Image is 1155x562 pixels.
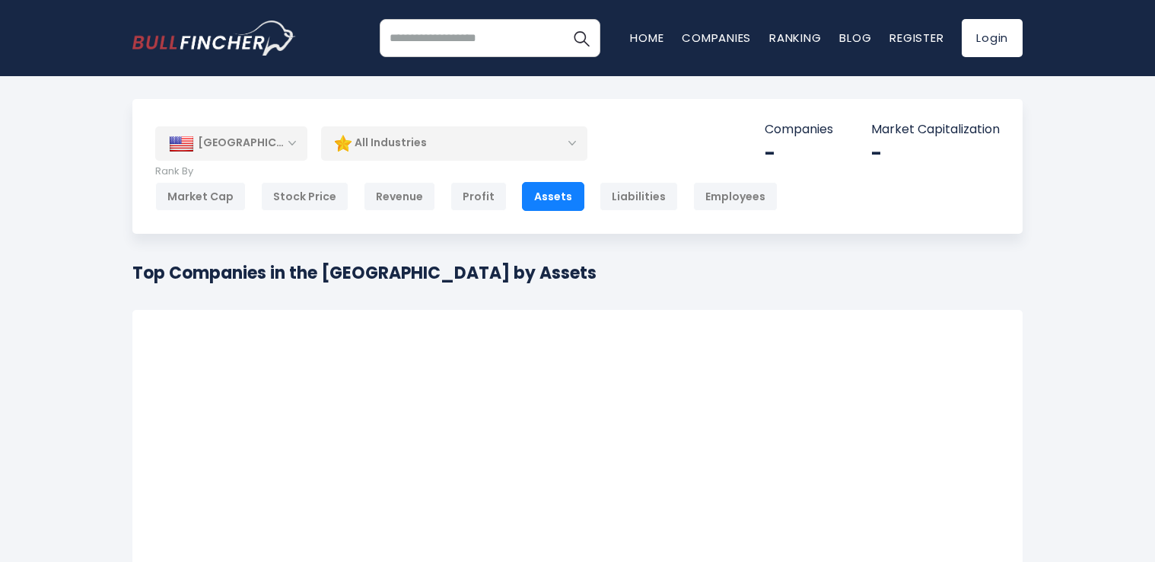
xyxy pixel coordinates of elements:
[321,126,587,161] div: All Industries
[962,19,1023,57] a: Login
[839,30,871,46] a: Blog
[765,122,833,138] p: Companies
[450,182,507,211] div: Profit
[155,165,778,178] p: Rank By
[132,21,296,56] img: bullfincher logo
[155,126,307,160] div: [GEOGRAPHIC_DATA]
[682,30,751,46] a: Companies
[522,182,584,211] div: Assets
[600,182,678,211] div: Liabilities
[364,182,435,211] div: Revenue
[261,182,348,211] div: Stock Price
[132,21,296,56] a: Go to homepage
[769,30,821,46] a: Ranking
[765,142,833,165] div: -
[132,260,597,286] h1: Top Companies in the [GEOGRAPHIC_DATA] by Assets
[871,122,1000,138] p: Market Capitalization
[630,30,663,46] a: Home
[155,182,246,211] div: Market Cap
[562,19,600,57] button: Search
[871,142,1000,165] div: -
[889,30,943,46] a: Register
[693,182,778,211] div: Employees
